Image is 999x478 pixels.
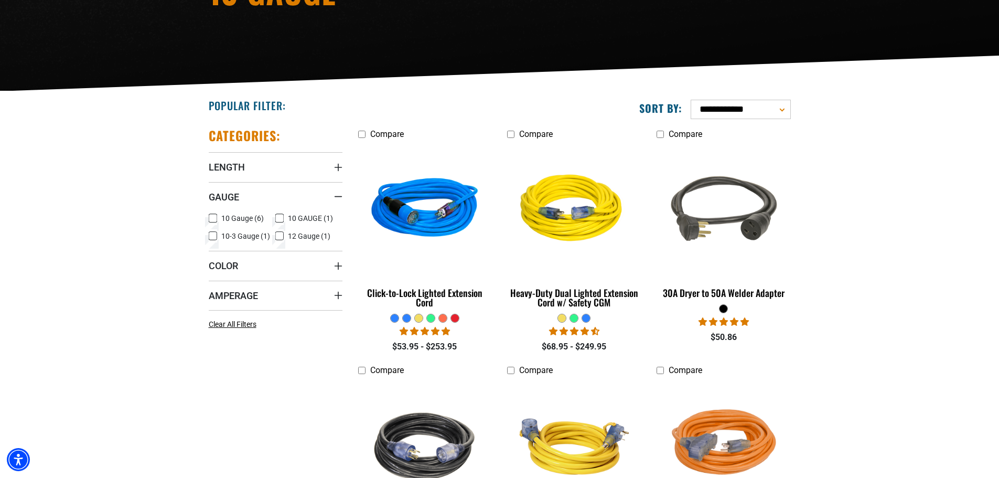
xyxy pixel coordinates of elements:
[657,288,790,298] div: 30A Dryer to 50A Welder Adapter
[507,288,641,307] div: Heavy-Duty Dual Lighted Extension Cord w/ Safety CGM
[209,182,342,211] summary: Gauge
[699,317,749,327] span: 5.00 stars
[519,365,553,375] span: Compare
[370,365,404,375] span: Compare
[209,128,281,144] h2: Categories:
[549,326,599,336] span: 4.64 stars
[209,260,238,272] span: Color
[209,191,239,203] span: Gauge
[400,326,450,336] span: 4.87 stars
[358,341,492,353] div: $53.95 - $253.95
[669,365,702,375] span: Compare
[657,331,790,344] div: $50.86
[507,341,641,353] div: $68.95 - $249.95
[209,161,245,173] span: Length
[209,99,286,112] h2: Popular Filter:
[288,232,330,240] span: 12 Gauge (1)
[209,251,342,280] summary: Color
[519,129,553,139] span: Compare
[639,101,682,115] label: Sort by:
[669,129,702,139] span: Compare
[209,319,261,330] a: Clear All Filters
[508,150,640,270] img: yellow
[358,288,492,307] div: Click-to-Lock Lighted Extension Cord
[209,320,256,328] span: Clear All Filters
[507,144,641,313] a: yellow Heavy-Duty Dual Lighted Extension Cord w/ Safety CGM
[288,215,333,222] span: 10 GAUGE (1)
[209,290,258,302] span: Amperage
[7,448,30,471] div: Accessibility Menu
[358,144,492,313] a: blue Click-to-Lock Lighted Extension Cord
[221,232,270,240] span: 10-3 Gauge (1)
[359,150,491,270] img: blue
[657,144,790,304] a: black 30A Dryer to 50A Welder Adapter
[221,215,264,222] span: 10 Gauge (6)
[658,150,790,270] img: black
[209,281,342,310] summary: Amperage
[209,152,342,182] summary: Length
[370,129,404,139] span: Compare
